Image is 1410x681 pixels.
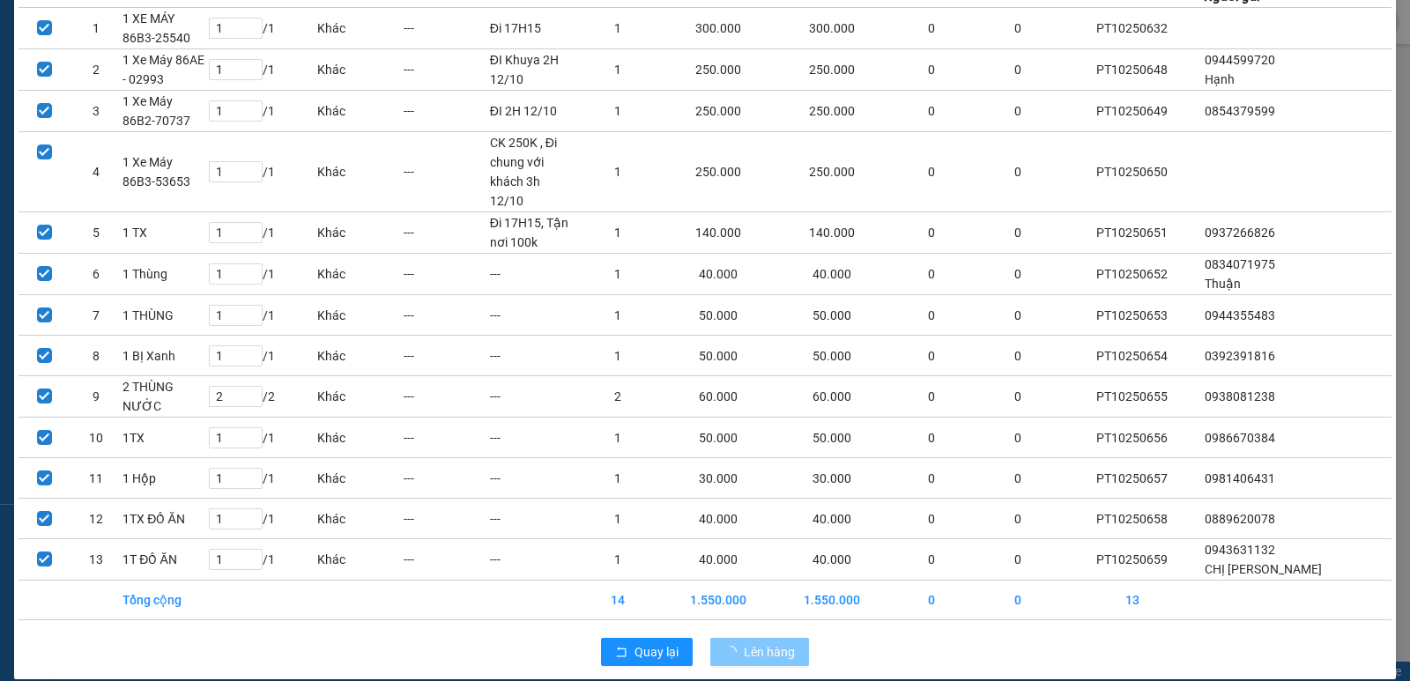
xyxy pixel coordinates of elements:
[1061,212,1204,254] td: PT10250651
[403,376,489,418] td: ---
[316,458,403,499] td: Khác
[575,49,661,91] td: 1
[403,418,489,458] td: ---
[489,254,575,295] td: ---
[575,132,661,212] td: 1
[975,418,1061,458] td: 0
[975,581,1061,620] td: 0
[975,49,1061,91] td: 0
[122,581,208,620] td: Tổng cộng
[724,646,744,658] span: loading
[122,8,208,49] td: 1 XE MÁY 86B3-25540
[575,8,661,49] td: 1
[575,581,661,620] td: 14
[208,376,316,418] td: / 2
[975,132,1061,212] td: 0
[403,212,489,254] td: ---
[70,295,122,336] td: 7
[575,212,661,254] td: 1
[661,132,775,212] td: 250.000
[1061,418,1204,458] td: PT10250656
[489,418,575,458] td: ---
[1061,458,1204,499] td: PT10250657
[70,336,122,376] td: 8
[661,499,775,539] td: 40.000
[489,336,575,376] td: ---
[1205,512,1275,526] span: 0889620078
[775,499,888,539] td: 40.000
[888,418,975,458] td: 0
[1205,257,1275,271] span: 0834071975
[888,336,975,376] td: 0
[1205,277,1241,291] span: Thuận
[1205,562,1322,576] span: CHỊ [PERSON_NAME]
[888,254,975,295] td: 0
[888,8,975,49] td: 0
[1205,543,1275,557] span: 0943631132
[1061,539,1204,581] td: PT10250659
[661,336,775,376] td: 50.000
[70,49,122,91] td: 2
[1061,8,1204,49] td: PT10250632
[122,91,208,132] td: 1 Xe Máy 86B2-70737
[70,8,122,49] td: 1
[316,212,403,254] td: Khác
[575,376,661,418] td: 2
[316,376,403,418] td: Khác
[208,539,316,581] td: / 1
[489,539,575,581] td: ---
[122,132,208,212] td: 1 Xe Máy 86B3-53653
[70,418,122,458] td: 10
[775,336,888,376] td: 50.000
[888,212,975,254] td: 0
[208,8,316,49] td: / 1
[661,539,775,581] td: 40.000
[1205,431,1275,445] span: 0986670384
[975,376,1061,418] td: 0
[489,132,575,212] td: CK 250K , Đi chung với khách 3h 12/10
[775,132,888,212] td: 250.000
[661,212,775,254] td: 140.000
[316,418,403,458] td: Khác
[1061,132,1204,212] td: PT10250650
[122,539,208,581] td: 1T ĐỒ ĂN
[403,295,489,336] td: ---
[70,458,122,499] td: 11
[316,499,403,539] td: Khác
[70,212,122,254] td: 5
[489,295,575,336] td: ---
[888,539,975,581] td: 0
[1061,336,1204,376] td: PT10250654
[975,539,1061,581] td: 0
[775,49,888,91] td: 250.000
[208,295,316,336] td: / 1
[575,539,661,581] td: 1
[775,8,888,49] td: 300.000
[775,539,888,581] td: 40.000
[975,91,1061,132] td: 0
[70,132,122,212] td: 4
[316,295,403,336] td: Khác
[1061,295,1204,336] td: PT10250653
[403,8,489,49] td: ---
[70,254,122,295] td: 6
[1205,349,1275,363] span: 0392391816
[888,49,975,91] td: 0
[1205,53,1275,67] span: 0944599720
[888,295,975,336] td: 0
[661,376,775,418] td: 60.000
[888,458,975,499] td: 0
[208,91,316,132] td: / 1
[489,8,575,49] td: Đi 17H15
[122,376,208,418] td: 2 THÙNG NƯỚC
[208,132,316,212] td: / 1
[403,49,489,91] td: ---
[208,499,316,539] td: / 1
[316,8,403,49] td: Khác
[489,499,575,539] td: ---
[1205,389,1275,403] span: 0938081238
[208,212,316,254] td: / 1
[601,638,693,666] button: rollbackQuay lại
[575,499,661,539] td: 1
[634,642,679,662] span: Quay lại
